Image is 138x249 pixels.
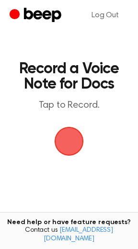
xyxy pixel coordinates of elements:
[82,4,128,27] a: Log Out
[17,61,121,92] h1: Record a Voice Note for Docs
[55,127,83,156] img: Beep Logo
[17,100,121,112] p: Tap to Record.
[6,226,132,243] span: Contact us
[10,6,64,25] a: Beep
[44,227,113,242] a: [EMAIL_ADDRESS][DOMAIN_NAME]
